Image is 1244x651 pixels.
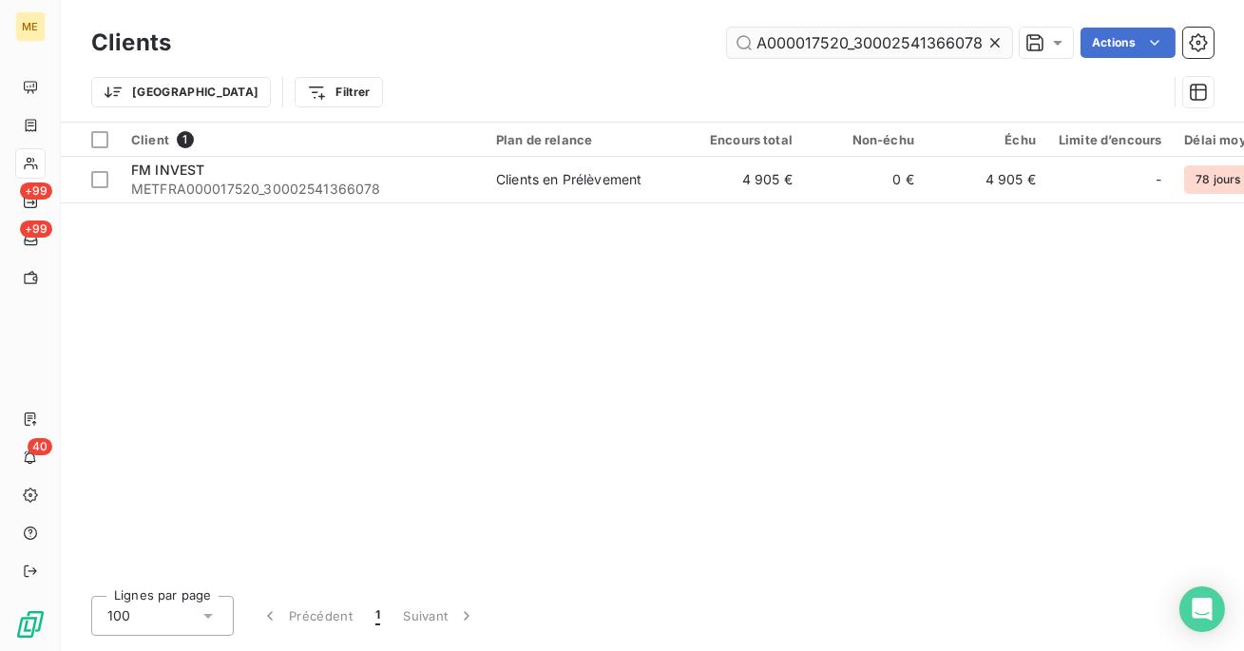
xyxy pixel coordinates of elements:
div: Limite d’encours [1059,132,1161,147]
div: ME [15,11,46,42]
a: +99 [15,224,45,255]
span: FM INVEST [131,162,204,178]
span: - [1156,170,1161,189]
div: Plan de relance [496,132,671,147]
div: Clients en Prélèvement [496,170,641,189]
span: 40 [28,438,52,455]
span: 1 [375,606,380,625]
a: +99 [15,186,45,217]
div: Échu [937,132,1036,147]
td: 4 905 € [926,157,1047,202]
button: [GEOGRAPHIC_DATA] [91,77,271,107]
div: Open Intercom Messenger [1179,586,1225,632]
span: Client [131,132,169,147]
button: Suivant [392,596,488,636]
td: 0 € [804,157,926,202]
span: 1 [177,131,194,148]
button: Filtrer [295,77,382,107]
span: +99 [20,182,52,200]
img: Logo LeanPay [15,609,46,640]
button: Précédent [249,596,364,636]
span: 100 [107,606,130,625]
td: 4 905 € [682,157,804,202]
span: +99 [20,220,52,238]
div: Non-échu [815,132,914,147]
h3: Clients [91,26,171,60]
div: Encours total [694,132,793,147]
span: METFRA000017520_30002541366078 [131,180,473,199]
button: Actions [1081,28,1176,58]
button: 1 [364,596,392,636]
input: Rechercher [727,28,1012,58]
